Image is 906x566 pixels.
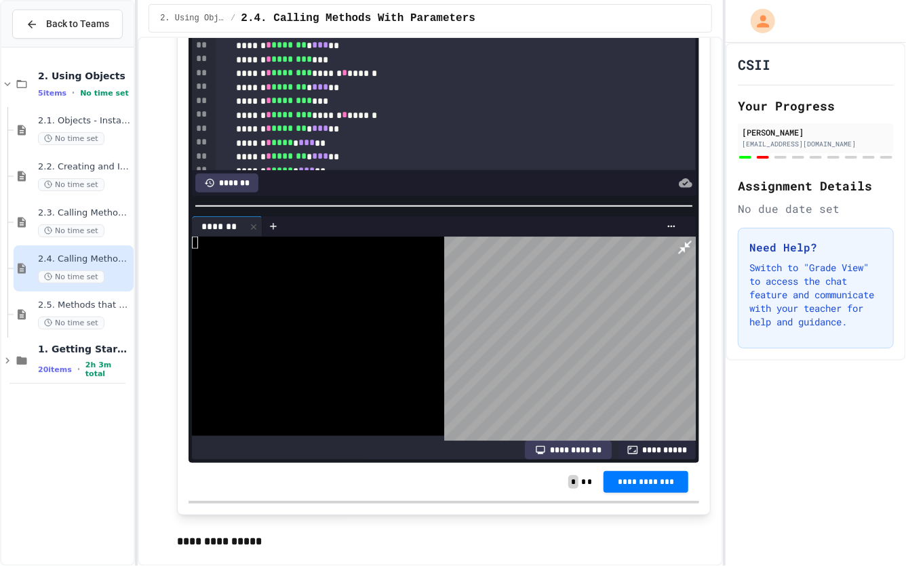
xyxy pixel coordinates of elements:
[738,96,894,115] h2: Your Progress
[38,365,72,374] span: 20 items
[241,10,475,26] span: 2.4. Calling Methods With Parameters
[72,87,75,98] span: •
[85,361,131,378] span: 2h 3m total
[742,139,890,149] div: [EMAIL_ADDRESS][DOMAIN_NAME]
[736,5,779,37] div: My Account
[749,239,882,256] h3: Need Help?
[742,126,890,138] div: [PERSON_NAME]
[738,176,894,195] h2: Assignment Details
[38,207,131,219] span: 2.3. Calling Methods Without Parameters
[749,261,882,329] p: Switch to "Grade View" to access the chat feature and communicate with your teacher for help and ...
[160,13,225,24] span: 2. Using Objects
[38,178,104,191] span: No time set
[80,89,129,98] span: No time set
[46,17,109,31] span: Back to Teams
[231,13,235,24] span: /
[38,317,104,329] span: No time set
[738,55,770,74] h1: CSII
[12,9,123,39] button: Back to Teams
[38,270,104,283] span: No time set
[38,115,131,127] span: 2.1. Objects - Instances of Classes
[38,224,104,237] span: No time set
[77,364,80,375] span: •
[38,70,131,82] span: 2. Using Objects
[38,132,104,145] span: No time set
[38,343,131,355] span: 1. Getting Started and Primitive Types
[38,300,131,311] span: 2.5. Methods that Return Values
[38,161,131,173] span: 2.2. Creating and Initializing Objects: Constructors
[38,89,66,98] span: 5 items
[738,201,894,217] div: No due date set
[38,254,131,265] span: 2.4. Calling Methods With Parameters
